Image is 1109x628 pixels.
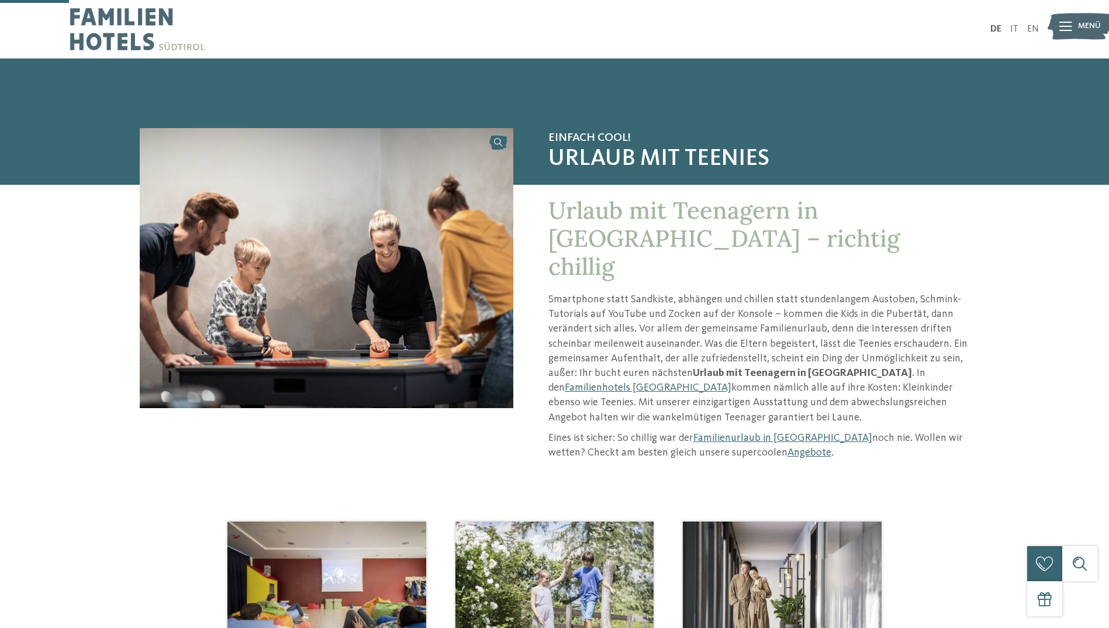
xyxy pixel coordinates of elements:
p: Eines ist sicher: So chillig war der noch nie. Wollen wir wetten? Checkt am besten gleich unsere ... [548,431,970,460]
span: Einfach cool! [548,131,970,145]
a: Familienurlaub in [GEOGRAPHIC_DATA] [693,433,872,443]
a: DE [990,25,1001,34]
a: Familienhotels [GEOGRAPHIC_DATA] [565,382,731,393]
span: Urlaub mit Teenagern in [GEOGRAPHIC_DATA] – richtig chillig [548,195,900,281]
strong: Urlaub mit Teenagern in [GEOGRAPHIC_DATA] [693,368,912,378]
img: Urlaub mit Teenagern in Südtirol geplant? [140,128,513,408]
a: Angebote [787,447,831,458]
a: IT [1010,25,1018,34]
span: Urlaub mit Teenies [548,145,970,173]
a: EN [1027,25,1039,34]
p: Smartphone statt Sandkiste, abhängen und chillen statt stundenlangem Austoben, Schmink-Tutorials ... [548,292,970,425]
span: Menü [1078,20,1101,32]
